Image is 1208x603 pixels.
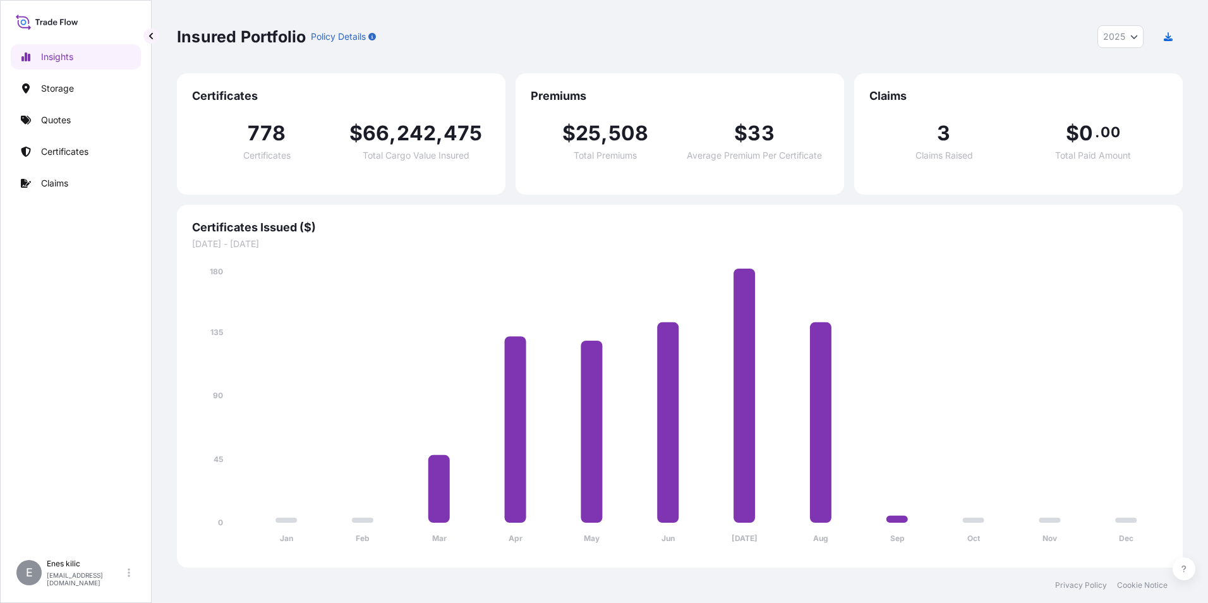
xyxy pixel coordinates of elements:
[608,123,649,143] span: 508
[444,123,483,143] span: 475
[11,171,141,196] a: Claims
[192,238,1168,250] span: [DATE] - [DATE]
[41,82,74,95] p: Storage
[397,123,437,143] span: 242
[661,533,675,543] tspan: Jun
[11,76,141,101] a: Storage
[915,151,973,160] span: Claims Raised
[813,533,828,543] tspan: Aug
[747,123,774,143] span: 33
[1103,30,1125,43] span: 2025
[1055,151,1131,160] span: Total Paid Amount
[509,533,522,543] tspan: Apr
[432,533,447,543] tspan: Mar
[584,533,600,543] tspan: May
[47,559,125,569] p: Enes kilic
[11,107,141,133] a: Quotes
[41,114,71,126] p: Quotes
[389,123,396,143] span: ,
[436,123,443,143] span: ,
[213,391,223,400] tspan: 90
[1055,580,1107,590] a: Privacy Policy
[41,51,73,63] p: Insights
[687,151,822,160] span: Average Premium Per Certificate
[890,533,905,543] tspan: Sep
[192,220,1168,235] span: Certificates Issued ($)
[47,571,125,587] p: [EMAIL_ADDRESS][DOMAIN_NAME]
[1117,580,1168,590] a: Cookie Notice
[1079,123,1093,143] span: 0
[363,123,389,143] span: 66
[1119,533,1133,543] tspan: Dec
[26,566,33,579] span: E
[869,88,1168,104] span: Claims
[243,151,291,160] span: Certificates
[210,267,223,276] tspan: 180
[210,327,223,337] tspan: 135
[41,177,68,190] p: Claims
[192,88,490,104] span: Certificates
[732,533,758,543] tspan: [DATE]
[574,151,637,160] span: Total Premiums
[937,123,950,143] span: 3
[562,123,576,143] span: $
[11,44,141,70] a: Insights
[177,27,306,47] p: Insured Portfolio
[280,533,293,543] tspan: Jan
[248,123,286,143] span: 778
[1042,533,1058,543] tspan: Nov
[576,123,601,143] span: 25
[1101,127,1120,137] span: 00
[1066,123,1079,143] span: $
[363,151,469,160] span: Total Cargo Value Insured
[11,139,141,164] a: Certificates
[41,145,88,158] p: Certificates
[1097,25,1144,48] button: Year Selector
[214,454,223,464] tspan: 45
[218,518,223,527] tspan: 0
[311,30,366,43] p: Policy Details
[531,88,829,104] span: Premiums
[601,123,608,143] span: ,
[1095,127,1099,137] span: .
[967,533,981,543] tspan: Oct
[349,123,363,143] span: $
[356,533,370,543] tspan: Feb
[734,123,747,143] span: $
